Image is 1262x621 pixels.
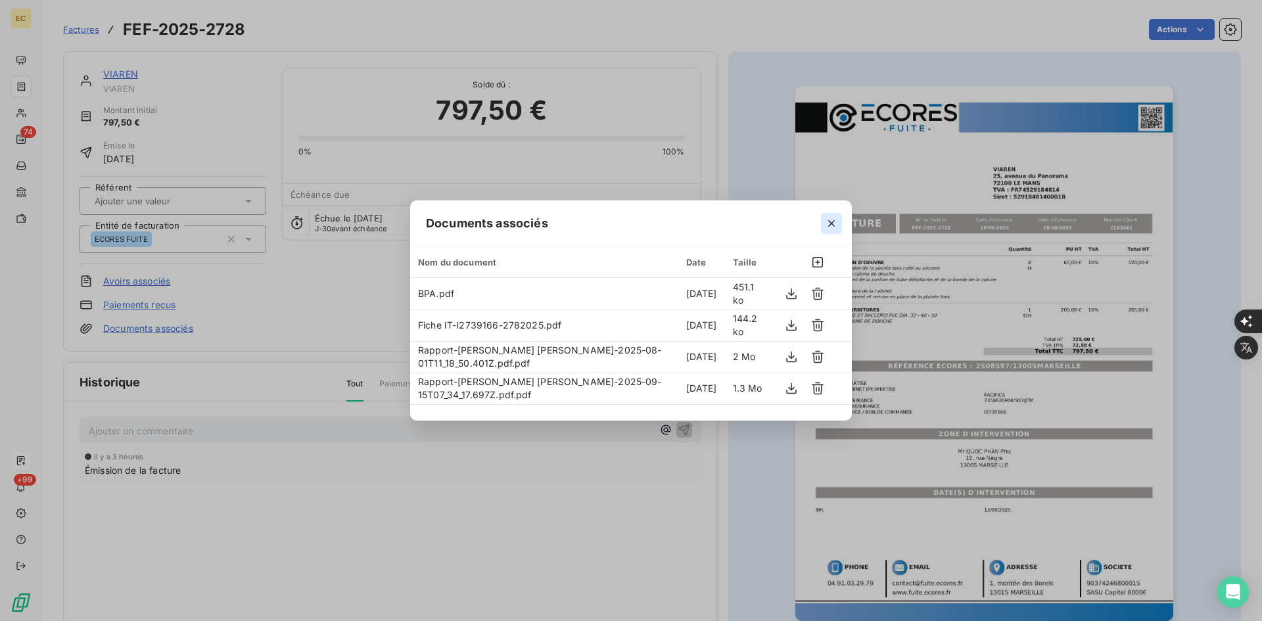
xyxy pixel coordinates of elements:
[733,257,765,267] div: Taille
[418,344,662,369] span: Rapport-[PERSON_NAME] [PERSON_NAME]-2025-08-01T11_18_50.401Z.pdf.pdf
[686,288,717,299] span: [DATE]
[733,351,756,362] span: 2 Mo
[686,257,717,267] div: Date
[686,351,717,362] span: [DATE]
[418,319,561,331] span: Fiche IT-I2739166-2782025.pdf
[426,214,548,232] span: Documents associés
[418,288,454,299] span: BPA.pdf
[418,257,670,267] div: Nom du document
[418,376,662,400] span: Rapport-[PERSON_NAME] [PERSON_NAME]-2025-09-15T07_34_17.697Z.pdf.pdf
[733,382,762,394] span: 1.3 Mo
[733,313,758,337] span: 144.2 ko
[686,382,717,394] span: [DATE]
[1217,576,1249,608] div: Open Intercom Messenger
[686,319,717,331] span: [DATE]
[733,281,755,306] span: 451.1 ko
